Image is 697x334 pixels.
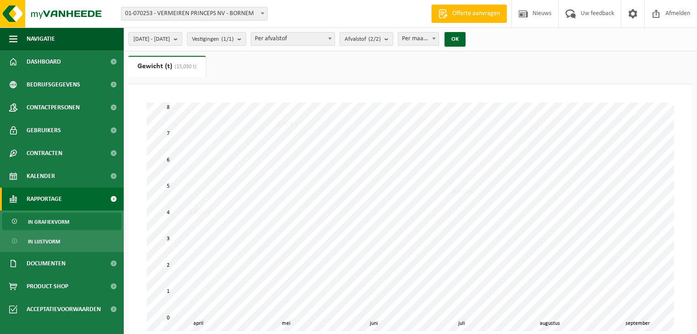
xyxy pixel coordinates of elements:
[251,32,335,46] span: Per afvalstof
[398,32,439,46] span: Per maand
[27,188,62,210] span: Rapportage
[28,233,60,250] span: In lijstvorm
[221,36,234,42] count: (1/1)
[128,32,182,46] button: [DATE] - [DATE]
[187,32,246,46] button: Vestigingen(1/1)
[398,32,439,45] span: Per maand
[450,187,476,196] div: 4,420 t
[27,73,80,96] span: Bedrijfsgegevens
[27,50,61,73] span: Dashboard
[172,64,197,70] span: (15,030 t)
[133,32,170,46] span: [DATE] - [DATE]
[431,5,507,23] a: Offerte aanvragen
[187,208,212,217] div: 3,630 t
[121,7,268,21] span: 01-070253 - VERMEIREN PRINCEPS NV - BORNEM
[2,232,121,250] a: In lijstvorm
[28,213,69,231] span: In grafiekvorm
[27,275,68,298] span: Product Shop
[27,165,55,188] span: Kalender
[27,96,80,119] span: Contactpersonen
[445,32,466,47] button: OK
[128,56,206,77] a: Gewicht (t)
[340,32,393,46] button: Afvalstof(2/2)
[27,252,66,275] span: Documenten
[274,120,300,129] div: 6,980 t
[27,27,55,50] span: Navigatie
[192,32,234,46] span: Vestigingen
[2,213,121,230] a: In grafiekvorm
[27,142,62,165] span: Contracten
[27,298,101,321] span: Acceptatievoorwaarden
[121,7,267,20] span: 01-070253 - VERMEIREN PRINCEPS NV - BORNEM
[450,9,502,18] span: Offerte aanvragen
[251,32,335,45] span: Per afvalstof
[345,32,381,46] span: Afvalstof
[27,119,61,142] span: Gebruikers
[368,36,381,42] count: (2/2)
